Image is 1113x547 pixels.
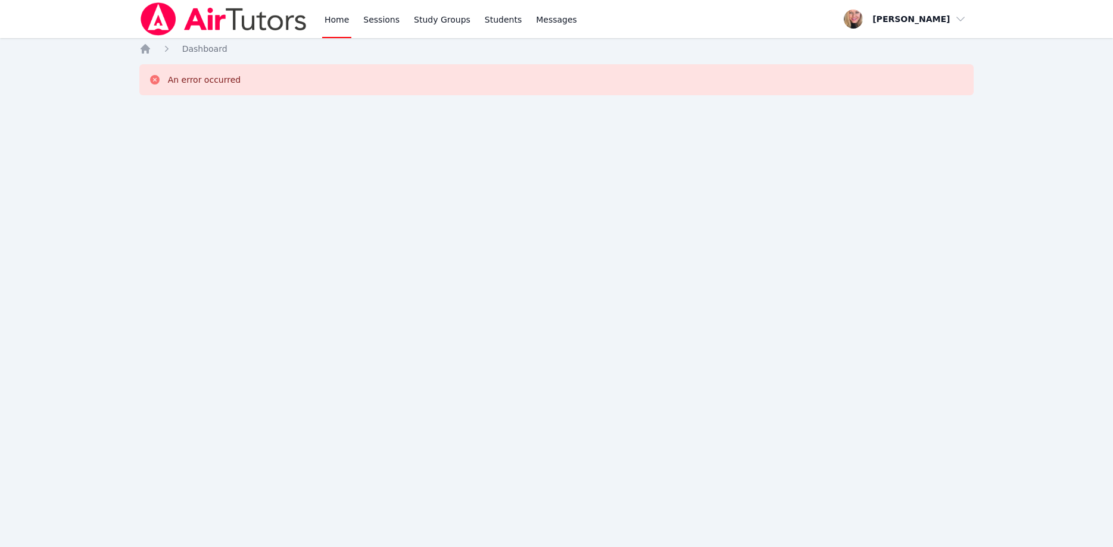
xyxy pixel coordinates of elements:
a: Dashboard [182,43,227,55]
img: Air Tutors [139,2,308,36]
span: Dashboard [182,44,227,54]
div: An error occurred [168,74,241,86]
nav: Breadcrumb [139,43,974,55]
span: Messages [536,14,577,26]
